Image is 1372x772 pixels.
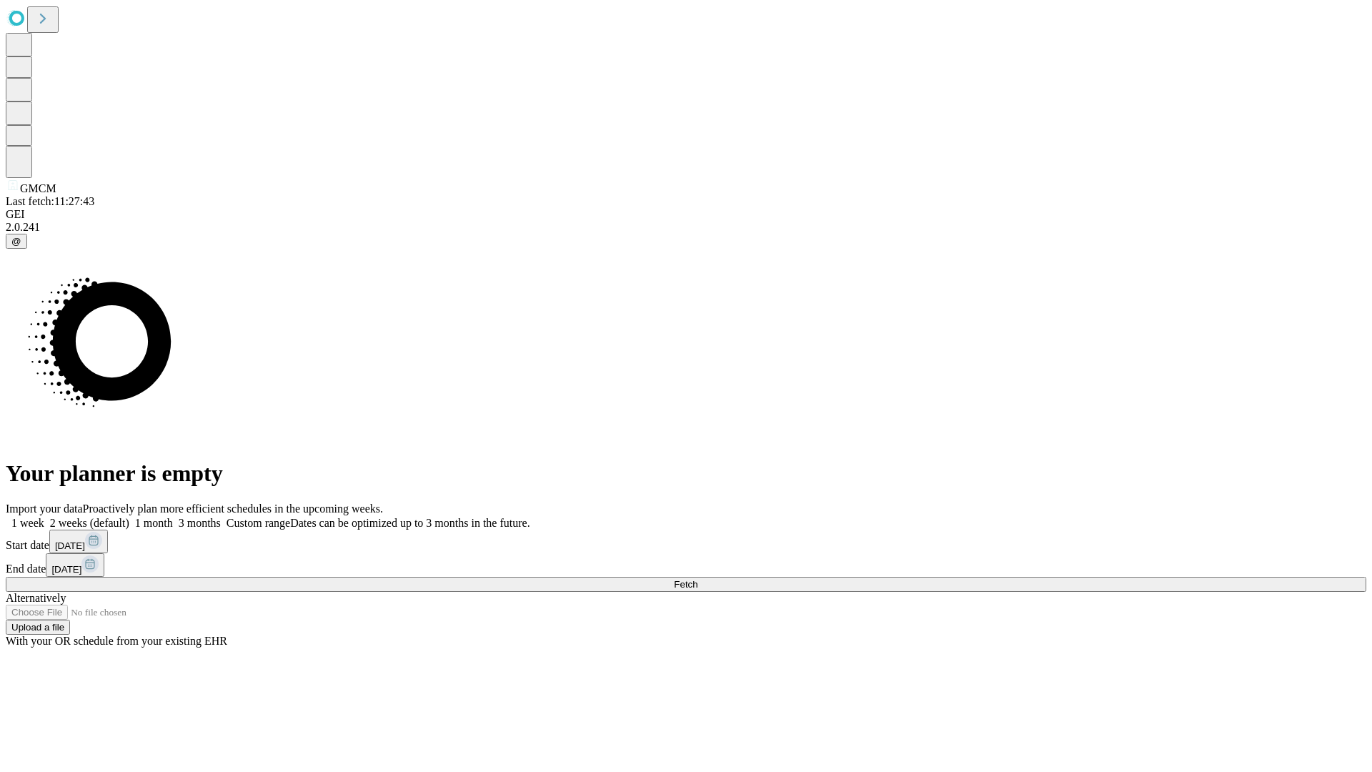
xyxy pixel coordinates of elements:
[6,208,1366,221] div: GEI
[674,579,697,590] span: Fetch
[6,635,227,647] span: With your OR schedule from your existing EHR
[6,577,1366,592] button: Fetch
[46,553,104,577] button: [DATE]
[83,503,383,515] span: Proactively plan more efficient schedules in the upcoming weeks.
[290,517,530,529] span: Dates can be optimized up to 3 months in the future.
[6,234,27,249] button: @
[55,540,85,551] span: [DATE]
[6,620,70,635] button: Upload a file
[135,517,173,529] span: 1 month
[51,564,81,575] span: [DATE]
[6,221,1366,234] div: 2.0.241
[6,460,1366,487] h1: Your planner is empty
[11,236,21,247] span: @
[11,517,44,529] span: 1 week
[50,517,129,529] span: 2 weeks (default)
[6,553,1366,577] div: End date
[6,503,83,515] span: Import your data
[6,530,1366,553] div: Start date
[49,530,108,553] button: [DATE]
[6,195,94,207] span: Last fetch: 11:27:43
[20,182,56,194] span: GMCM
[6,592,66,604] span: Alternatively
[179,517,221,529] span: 3 months
[227,517,290,529] span: Custom range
